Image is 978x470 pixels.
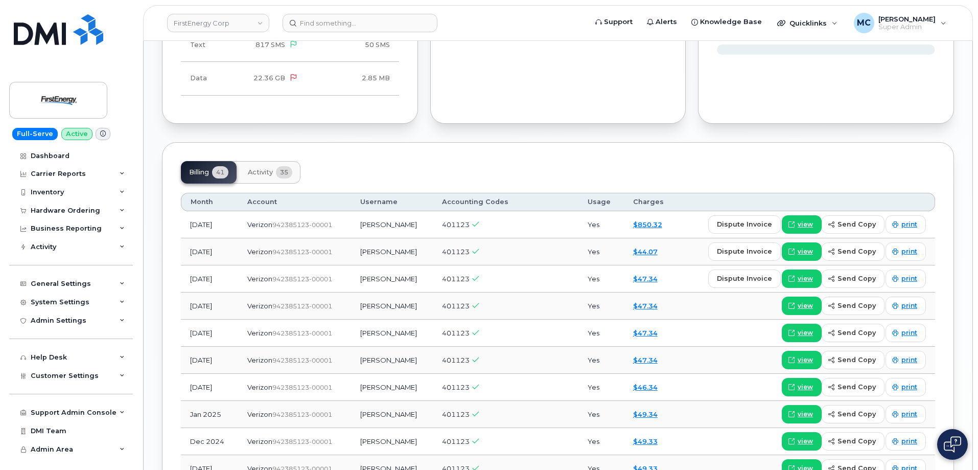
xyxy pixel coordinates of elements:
a: view [782,297,822,315]
span: 942385123-00001 [272,248,332,256]
span: Knowledge Base [700,17,762,27]
span: print [901,437,917,446]
a: view [782,270,822,288]
a: view [782,432,822,451]
span: 942385123-00001 [272,302,332,310]
th: Account [238,193,351,211]
a: $47.34 [633,329,658,337]
th: Usage [578,193,623,211]
span: view [798,274,813,283]
button: send copy [822,270,884,288]
span: print [901,410,917,419]
td: Yes [578,238,623,265]
td: Yes [578,347,623,374]
span: 942385123-00001 [272,411,332,418]
span: 942385123-00001 [272,438,332,445]
span: 401123 [442,329,470,337]
span: Quicklinks [789,19,827,27]
span: Verizon [247,437,272,445]
td: [PERSON_NAME] [351,401,433,428]
a: Alerts [640,12,684,32]
a: view [782,324,822,342]
a: view [782,405,822,423]
span: 401123 [442,383,470,391]
div: Quicklinks [770,13,845,33]
td: Yes [578,211,623,238]
span: print [901,383,917,392]
span: print [901,220,917,229]
input: Find something... [283,14,437,32]
td: 50 SMS [307,29,399,62]
span: send copy [837,409,876,419]
span: MC [857,17,871,29]
a: $44.07 [633,248,658,256]
a: view [782,242,822,261]
span: 817 SMS [255,41,285,49]
td: [PERSON_NAME] [351,374,433,401]
span: Verizon [247,248,272,256]
span: send copy [837,219,876,229]
td: Yes [578,428,623,455]
a: $47.34 [633,356,658,364]
button: send copy [822,215,884,234]
a: Support [588,12,640,32]
td: [PERSON_NAME] [351,320,433,347]
span: [PERSON_NAME] [878,15,936,23]
span: Verizon [247,410,272,418]
span: Verizon [247,220,272,229]
span: 942385123-00001 [272,275,332,283]
a: $47.34 [633,275,658,283]
span: Super Admin [878,23,936,31]
span: Verizon [247,383,272,391]
button: send copy [822,405,884,423]
span: send copy [837,274,876,283]
span: 401123 [442,220,470,229]
a: FirstEnergy Corp [167,14,269,32]
span: Support [604,17,633,27]
td: [DATE] [181,374,238,401]
td: Yes [578,265,623,293]
span: send copy [837,301,876,310]
span: dispute invoice [717,274,772,283]
td: [PERSON_NAME] [351,428,433,455]
a: print [886,378,926,396]
button: dispute invoice [708,215,781,234]
a: print [886,215,926,234]
a: print [886,351,926,369]
span: dispute invoice [717,219,772,229]
span: 401123 [442,437,470,445]
th: Charges [624,193,678,211]
span: Verizon [247,356,272,364]
td: [DATE] [181,347,238,374]
span: 942385123-00001 [272,384,332,391]
td: [DATE] [181,238,238,265]
button: dispute invoice [708,242,781,261]
td: [DATE] [181,211,238,238]
img: Open chat [944,436,961,453]
td: [PERSON_NAME] [351,211,433,238]
span: view [798,247,813,256]
button: send copy [822,351,884,369]
th: Accounting Codes [433,193,578,211]
a: Knowledge Base [684,12,769,32]
span: view [798,383,813,392]
span: Activity [248,168,273,176]
span: print [901,328,917,338]
span: view [798,328,813,338]
td: [PERSON_NAME] [351,293,433,320]
a: view [782,215,822,234]
a: $46.34 [633,383,658,391]
th: Username [351,193,433,211]
span: send copy [837,328,876,338]
span: print [901,247,917,256]
span: print [901,274,917,283]
span: view [798,437,813,446]
td: 2.85 MB [307,62,399,95]
button: send copy [822,242,884,261]
span: 401123 [442,275,470,283]
td: Data [181,62,222,95]
span: Verizon [247,329,272,337]
button: send copy [822,324,884,342]
span: view [798,220,813,229]
span: dispute invoice [717,247,772,256]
